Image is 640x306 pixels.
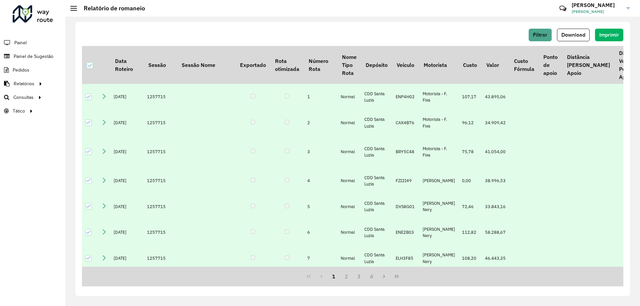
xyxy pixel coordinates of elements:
[361,136,392,168] td: CDD Santa Luzia
[337,46,361,84] th: Nome Tipo Rota
[533,32,547,38] span: Filtrar
[557,29,590,41] button: Download
[337,136,361,168] td: Normal
[304,110,337,136] td: 2
[419,110,459,136] td: Motorista - F. Fixa
[419,136,459,168] td: Motorista - F. Fixa
[235,46,270,84] th: Exportado
[13,108,25,115] span: Tático
[144,110,177,136] td: 1257715
[304,194,337,220] td: 5
[353,270,365,283] button: 3
[459,84,482,110] td: 107,17
[144,46,177,84] th: Sessão
[337,168,361,194] td: Normal
[392,84,419,110] td: ENP4H02
[392,168,419,194] td: FZI2I49
[459,245,482,271] td: 108,20
[572,9,622,15] span: [PERSON_NAME]
[419,84,459,110] td: Motorista - F. Fixa
[77,5,145,12] h2: Relatório de romaneio
[419,168,459,194] td: [PERSON_NAME]
[419,46,459,84] th: Motorista
[482,84,509,110] td: 43.895,06
[482,219,509,245] td: 58.288,67
[110,168,144,194] td: [DATE]
[392,110,419,136] td: CAX4B76
[337,219,361,245] td: Normal
[337,110,361,136] td: Normal
[110,110,144,136] td: [DATE]
[110,84,144,110] td: [DATE]
[599,32,619,38] span: Imprimir
[270,46,304,84] th: Rota otimizada
[144,168,177,194] td: 1257715
[419,245,459,271] td: [PERSON_NAME] Nery
[482,245,509,271] td: 46.443,35
[304,46,337,84] th: Número Rota
[390,270,403,283] button: Last Page
[361,194,392,220] td: CDD Santa Luzia
[561,32,585,38] span: Download
[304,219,337,245] td: 6
[361,46,392,84] th: Depósito
[144,136,177,168] td: 1257715
[419,219,459,245] td: [PERSON_NAME] Nery
[361,84,392,110] td: CDD Santa Luzia
[144,84,177,110] td: 1257715
[144,219,177,245] td: 1257715
[392,245,419,271] td: ELH3F85
[361,219,392,245] td: CDD Santa Luzia
[328,270,340,283] button: 1
[392,136,419,168] td: BRY5C48
[459,168,482,194] td: 0,00
[177,46,235,84] th: Sessão Nome
[304,84,337,110] td: 1
[482,194,509,220] td: 33.843,16
[304,245,337,271] td: 7
[110,245,144,271] td: [DATE]
[509,46,539,84] th: Custo Fórmula
[459,219,482,245] td: 112,82
[304,168,337,194] td: 4
[482,168,509,194] td: 38.996,53
[365,270,378,283] button: 4
[14,80,34,87] span: Relatórios
[110,136,144,168] td: [DATE]
[392,219,419,245] td: ENE2B03
[572,2,622,8] h3: [PERSON_NAME]
[562,46,614,84] th: Distância [PERSON_NAME] Apoio
[337,84,361,110] td: Normal
[392,46,419,84] th: Veículo
[482,46,509,84] th: Valor
[13,67,29,74] span: Pedidos
[392,194,419,220] td: DVS8G01
[144,245,177,271] td: 1257715
[110,46,144,84] th: Data Roteiro
[14,39,27,46] span: Painel
[13,94,34,101] span: Consultas
[144,194,177,220] td: 1257715
[595,29,623,41] button: Imprimir
[378,270,390,283] button: Next Page
[459,110,482,136] td: 96,12
[482,136,509,168] td: 41.054,00
[459,136,482,168] td: 75,78
[529,29,552,41] button: Filtrar
[361,168,392,194] td: CDD Santa Luzia
[459,194,482,220] td: 72,46
[340,270,353,283] button: 2
[304,136,337,168] td: 3
[361,110,392,136] td: CDD Santa Luzia
[110,194,144,220] td: [DATE]
[482,110,509,136] td: 34.909,42
[539,46,562,84] th: Ponto de apoio
[556,1,570,16] a: Contato Rápido
[337,194,361,220] td: Normal
[459,46,482,84] th: Custo
[361,245,392,271] td: CDD Santa Luzia
[110,219,144,245] td: [DATE]
[14,53,53,60] span: Painel de Sugestão
[419,194,459,220] td: [PERSON_NAME] Nery
[337,245,361,271] td: Normal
